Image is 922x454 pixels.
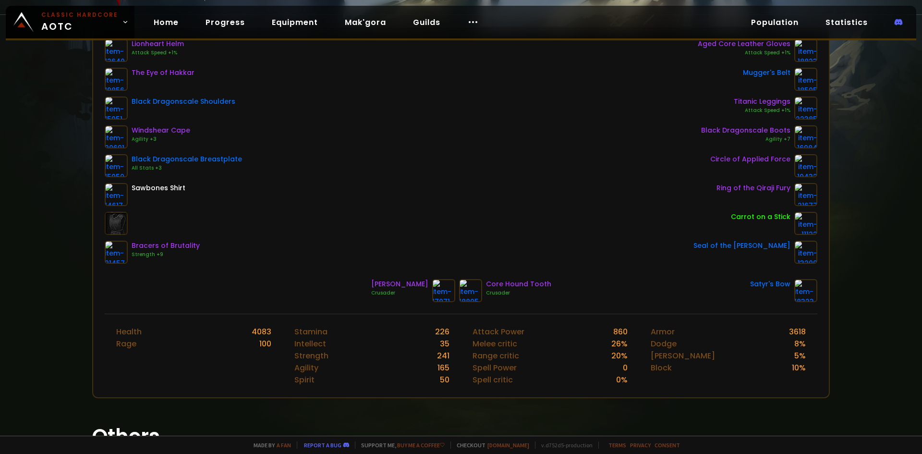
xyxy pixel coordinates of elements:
a: Guilds [405,12,448,32]
div: 4083 [252,326,271,338]
small: Classic Hardcore [41,11,118,19]
div: [PERSON_NAME] [371,279,428,289]
div: Core Hound Tooth [486,279,551,289]
img: item-20691 [105,125,128,148]
img: item-16984 [794,125,817,148]
a: Population [743,12,806,32]
div: Windshear Cape [132,125,190,135]
img: item-13209 [794,241,817,264]
div: Seal of the [PERSON_NAME] [693,241,790,251]
a: Statistics [818,12,875,32]
div: Aged Core Leather Gloves [698,39,790,49]
div: Intellect [294,338,326,350]
div: 860 [613,326,628,338]
div: Spirit [294,374,315,386]
img: item-18823 [794,39,817,62]
img: item-19432 [794,154,817,177]
div: Black Dragonscale Breastplate [132,154,242,164]
div: Titanic Leggings [734,97,790,107]
div: Strength [294,350,328,362]
div: Attack Speed +1% [132,49,184,57]
img: item-21457 [105,241,128,264]
img: item-12640 [105,39,128,62]
span: AOTC [41,11,118,34]
img: item-18323 [794,279,817,302]
a: Home [146,12,186,32]
a: Consent [655,442,680,449]
div: Stamina [294,326,328,338]
div: Agility +3 [132,135,190,143]
div: Attack Speed +1% [698,49,790,57]
div: Agility +7 [701,135,790,143]
h1: Others [92,421,830,452]
span: Made by [248,442,291,449]
img: item-18805 [459,279,482,302]
div: Melee critic [473,338,517,350]
div: Sawbones Shirt [132,183,185,193]
div: Spell critic [473,374,513,386]
div: Bracers of Brutality [132,241,200,251]
div: Crusader [371,289,428,297]
div: Black Dragonscale Shoulders [132,97,235,107]
div: 20 % [611,350,628,362]
div: 226 [435,326,449,338]
div: [PERSON_NAME] [651,350,715,362]
a: [DOMAIN_NAME] [487,442,529,449]
div: 0 % [616,374,628,386]
img: item-18505 [794,68,817,91]
div: Mugger's Belt [743,68,790,78]
div: Dodge [651,338,677,350]
a: Buy me a coffee [397,442,445,449]
a: Classic HardcoreAOTC [6,6,134,38]
div: Carrot on a Stick [731,212,790,222]
div: Ring of the Qiraji Fury [716,183,790,193]
div: 8 % [794,338,806,350]
div: Satyr's Bow [750,279,790,289]
div: 0 [623,362,628,374]
img: item-11122 [794,212,817,235]
div: Circle of Applied Force [710,154,790,164]
div: Crusader [486,289,551,297]
div: 165 [437,362,449,374]
div: Spell Power [473,362,517,374]
div: 50 [440,374,449,386]
div: Block [651,362,672,374]
a: Privacy [630,442,651,449]
img: item-19856 [105,68,128,91]
span: Checkout [450,442,529,449]
div: 3618 [789,326,806,338]
a: Progress [198,12,253,32]
div: Attack Power [473,326,524,338]
div: 26 % [611,338,628,350]
div: Range critic [473,350,519,362]
div: Attack Speed +1% [734,107,790,114]
div: Lionheart Helm [132,39,184,49]
a: Equipment [264,12,326,32]
div: 10 % [792,362,806,374]
div: 5 % [794,350,806,362]
a: Report a bug [304,442,341,449]
div: The Eye of Hakkar [132,68,194,78]
span: v. d752d5 - production [535,442,593,449]
img: item-22385 [794,97,817,120]
div: 100 [259,338,271,350]
div: Armor [651,326,675,338]
div: Strength +9 [132,251,200,258]
span: Support me, [355,442,445,449]
div: Rage [116,338,136,350]
div: 35 [440,338,449,350]
a: Mak'gora [337,12,394,32]
img: item-15050 [105,154,128,177]
div: Black Dragonscale Boots [701,125,790,135]
img: item-15051 [105,97,128,120]
a: a fan [277,442,291,449]
a: Terms [608,442,626,449]
img: item-21677 [794,183,817,206]
div: Health [116,326,142,338]
div: Agility [294,362,318,374]
img: item-17071 [432,279,455,302]
div: All Stats +3 [132,164,242,172]
div: 241 [437,350,449,362]
img: item-14617 [105,183,128,206]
